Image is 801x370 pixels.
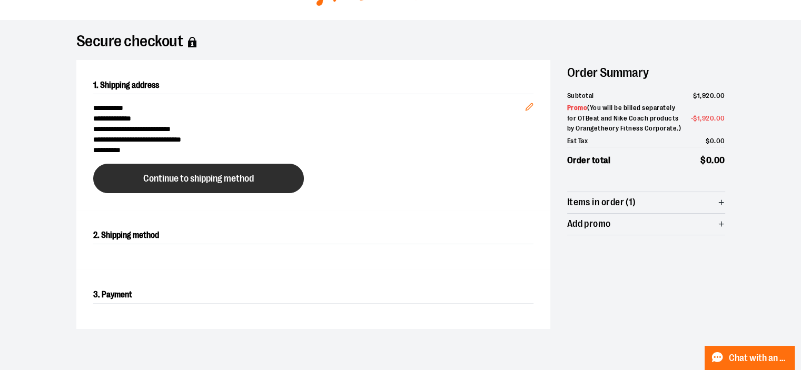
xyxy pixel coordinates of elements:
h2: Order Summary [567,60,725,85]
span: ( You will be billed separately for OTBeat and Nike Coach products by Orangetheory Fitness Corpor... [567,104,681,132]
span: 1 [697,114,700,122]
button: Items in order (1) [567,192,725,213]
h1: Secure checkout [76,37,725,47]
span: 00 [714,155,725,165]
span: 920 [702,92,715,99]
span: Add promo [567,219,611,229]
span: , [700,92,702,99]
span: Chat with an Expert [729,353,788,363]
span: Continue to shipping method [143,174,254,184]
span: 00 [716,114,725,122]
span: 920 [702,114,715,122]
span: , [700,114,702,122]
span: . [711,155,714,165]
span: $ [700,155,706,165]
h2: 2. Shipping method [93,227,533,244]
h2: 1. Shipping address [93,77,533,94]
span: Promo [567,104,588,112]
h2: 3. Payment [93,286,533,304]
span: . [714,114,716,122]
button: Add promo [567,214,725,235]
span: 0 [706,155,712,165]
span: . [714,137,716,145]
button: Edit [517,86,542,123]
button: Continue to shipping method [93,164,304,193]
span: 00 [716,92,725,99]
span: Items in order (1) [567,197,636,207]
span: Order total [567,154,611,167]
span: 1 [697,92,700,99]
span: - [691,113,725,124]
span: $ [706,137,710,145]
span: 0 [710,137,715,145]
button: Chat with an Expert [705,346,795,370]
span: 00 [716,137,725,145]
span: $ [693,114,697,122]
span: Est Tax [567,136,588,146]
span: . [714,92,716,99]
span: Subtotal [567,91,594,101]
span: $ [693,92,697,99]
